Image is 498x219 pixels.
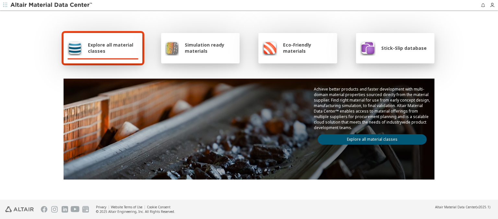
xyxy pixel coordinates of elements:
[318,134,427,145] a: Explore all material classes
[96,209,175,214] div: © 2025 Altair Engineering, Inc. All Rights Reserved.
[360,40,375,56] img: Stick-Slip database
[88,42,138,54] span: Explore all material classes
[185,42,236,54] span: Simulation ready materials
[435,205,490,209] div: (v2025.1)
[147,205,171,209] a: Cookie Consent
[111,205,142,209] a: Website Terms of Use
[262,40,277,56] img: Eco-Friendly materials
[381,45,427,51] span: Stick-Slip database
[435,205,476,209] span: Altair Material Data Center
[67,40,82,56] img: Explore all material classes
[165,40,179,56] img: Simulation ready materials
[10,2,93,8] img: Altair Material Data Center
[96,205,106,209] a: Privacy
[283,42,333,54] span: Eco-Friendly materials
[5,206,34,212] img: Altair Engineering
[314,86,431,130] p: Achieve better products and faster development with multi-domain material properties sourced dire...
